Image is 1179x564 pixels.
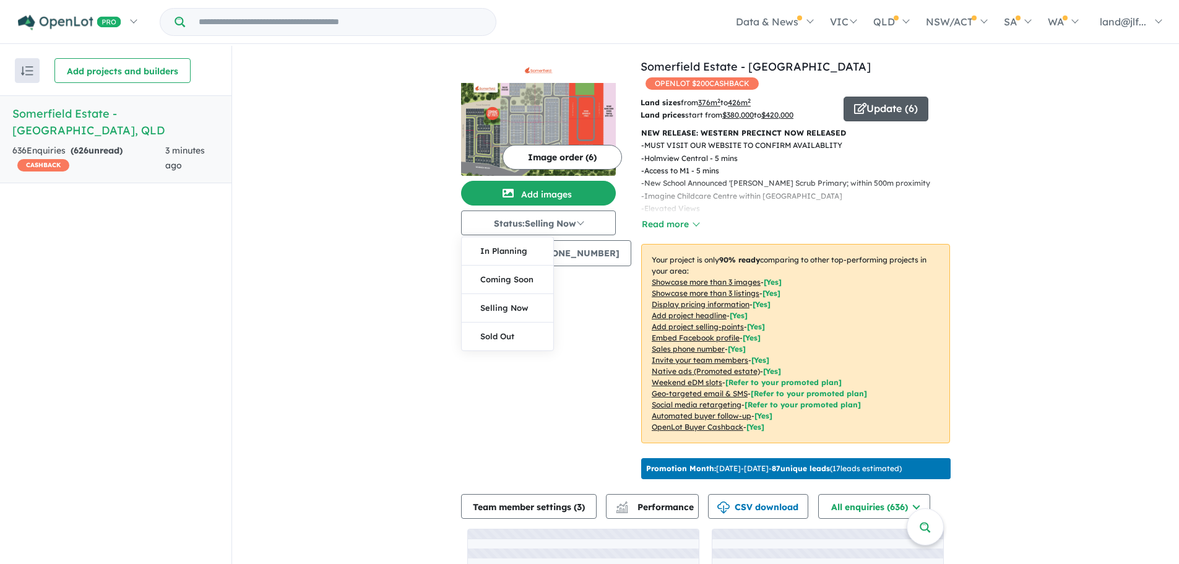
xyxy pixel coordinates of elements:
p: - Holmview Central - 5 mins [641,152,940,165]
button: Performance [606,494,699,519]
button: Status:Selling Now [461,210,616,235]
span: [ Yes ] [728,344,746,354]
u: Geo-targeted email & SMS [652,389,748,398]
span: [ Yes ] [753,300,771,309]
span: [Yes] [754,411,772,420]
button: Selling Now [462,294,553,323]
button: Image order (6) [503,145,622,170]
u: Weekend eDM slots [652,378,722,387]
u: Invite your team members [652,355,748,365]
p: - Imagine Childcare Centre within [GEOGRAPHIC_DATA] [641,190,940,202]
p: - MUST VISIT OUR WEBSITE TO CONFIRM AVAILABLITY [641,139,940,152]
u: 426 m [728,98,751,107]
span: [Refer to your promoted plan] [725,378,842,387]
span: [ Yes ] [743,333,761,342]
b: Promotion Month: [646,464,716,473]
strong: ( unread) [71,145,123,156]
img: line-chart.svg [616,501,628,508]
p: - Access to M1 - 5 mins [641,165,940,177]
button: Sold Out [462,323,553,350]
div: 636 Enquir ies [12,144,165,173]
span: [Yes] [763,367,781,376]
img: bar-chart.svg [616,505,628,513]
button: In Planning [462,237,553,266]
span: 3 [577,501,582,513]
button: Add images [461,181,616,206]
b: Land prices [641,110,685,119]
b: Land sizes [641,98,681,107]
u: $ 380,000 [722,110,754,119]
span: [ Yes ] [764,277,782,287]
button: Coming Soon [462,266,553,294]
span: [ Yes ] [751,355,769,365]
img: Somerfield Estate - Holmview Logo [466,63,611,78]
span: [ Yes ] [747,322,765,331]
b: 87 unique leads [772,464,830,473]
u: Display pricing information [652,300,749,309]
span: CASHBACK [17,159,69,171]
p: start from [641,109,834,121]
u: 376 m [698,98,720,107]
u: Showcase more than 3 listings [652,289,759,298]
span: [ Yes ] [730,311,748,320]
img: Openlot PRO Logo White [18,15,121,30]
span: [Yes] [746,422,764,432]
span: 626 [74,145,89,156]
span: [ Yes ] [762,289,780,298]
sup: 2 [717,97,720,104]
span: to [754,110,793,119]
p: NEW RELEASE: WESTERN PRECINCT NOW RELEASED [641,127,950,139]
u: Add project selling-points [652,322,744,331]
u: $ 420,000 [761,110,793,119]
u: OpenLot Buyer Cashback [652,422,743,432]
b: 90 % ready [719,255,760,264]
sup: 2 [748,97,751,104]
u: Showcase more than 3 images [652,277,761,287]
u: Automated buyer follow-up [652,411,751,420]
a: Somerfield Estate - [GEOGRAPHIC_DATA] [641,59,871,74]
button: CSV download [708,494,808,519]
p: Your project is only comparing to other top-performing projects in your area: - - - - - - - - - -... [641,244,950,443]
span: OPENLOT $ 200 CASHBACK [646,77,759,90]
p: - Elevated Views [641,202,940,215]
input: Try estate name, suburb, builder or developer [188,9,493,35]
u: Social media retargeting [652,400,741,409]
span: [Refer to your promoted plan] [751,389,867,398]
span: 3 minutes ago [165,145,205,171]
p: [DATE] - [DATE] - ( 17 leads estimated) [646,463,902,474]
span: [Refer to your promoted plan] [745,400,861,409]
button: Update (6) [844,97,928,121]
h5: Somerfield Estate - [GEOGRAPHIC_DATA] , QLD [12,105,219,139]
u: Embed Facebook profile [652,333,740,342]
u: Native ads (Promoted estate) [652,367,760,376]
u: Add project headline [652,311,727,320]
p: from [641,97,834,109]
button: Read more [641,217,699,232]
span: to [720,98,751,107]
span: land@jlf... [1100,15,1146,28]
button: All enquiries (636) [818,494,930,519]
img: Somerfield Estate - Holmview [461,83,616,176]
button: Team member settings (3) [461,494,597,519]
img: download icon [717,501,730,514]
span: Performance [618,501,694,513]
u: Sales phone number [652,344,725,354]
img: sort.svg [21,66,33,76]
a: Somerfield Estate - Holmview LogoSomerfield Estate - Holmview [461,58,616,176]
p: - New School Announced '[PERSON_NAME] Scrub Primary; within 500m proximity [641,177,940,189]
button: Add projects and builders [54,58,191,83]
